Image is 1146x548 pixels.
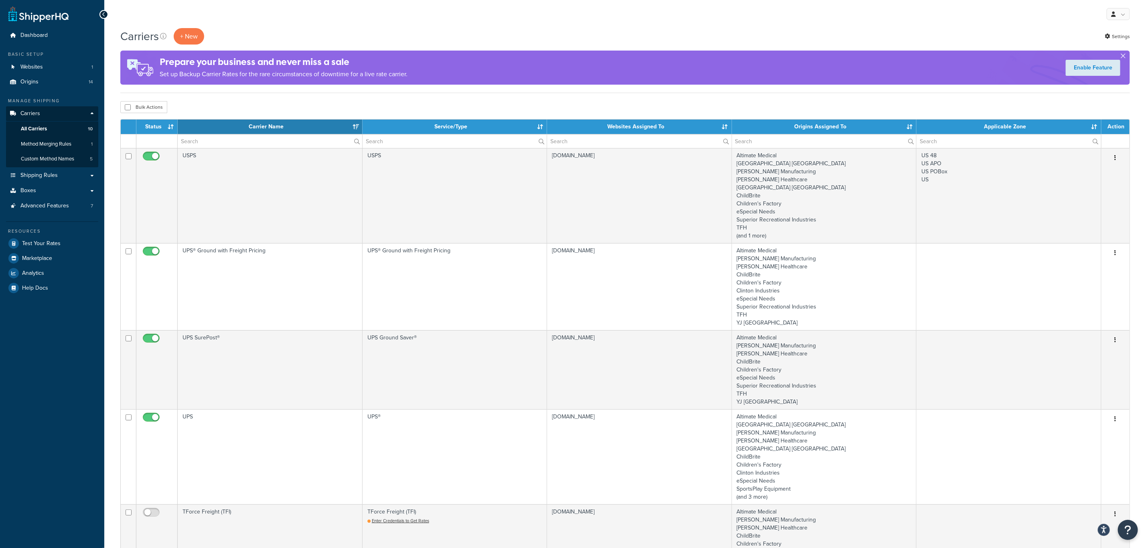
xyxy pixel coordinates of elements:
div: Manage Shipping [6,97,98,104]
li: Origins [6,75,98,89]
a: Marketplace [6,251,98,266]
td: UPS® [363,409,548,504]
td: USPS [178,148,363,243]
span: Origins [20,79,39,85]
span: Advanced Features [20,203,69,209]
span: Boxes [20,187,36,194]
span: Carriers [20,110,40,117]
li: Websites [6,60,98,75]
td: UPS® Ground with Freight Pricing [178,243,363,330]
td: UPS [178,409,363,504]
a: Shipping Rules [6,168,98,183]
input: Search [363,134,547,148]
a: Enter Credentials to Get Rates [367,518,429,524]
span: Marketplace [22,255,52,262]
a: Websites 1 [6,60,98,75]
td: Altimate Medical [PERSON_NAME] Manufacturing [PERSON_NAME] Healthcare ChildBrite Children's Facto... [732,330,917,409]
li: Custom Method Names [6,152,98,166]
span: 5 [90,156,93,162]
a: All Carriers 10 [6,122,98,136]
li: Advanced Features [6,199,98,213]
td: UPS® Ground with Freight Pricing [363,243,548,330]
a: Help Docs [6,281,98,295]
a: Boxes [6,183,98,198]
span: Websites [20,64,43,71]
td: Altimate Medical [PERSON_NAME] Manufacturing [PERSON_NAME] Healthcare ChildBrite Children's Facto... [732,243,917,330]
a: Advanced Features 7 [6,199,98,213]
td: [DOMAIN_NAME] [547,148,732,243]
td: Altimate Medical [GEOGRAPHIC_DATA] [GEOGRAPHIC_DATA] [PERSON_NAME] Manufacturing [PERSON_NAME] He... [732,409,917,504]
a: Custom Method Names 5 [6,152,98,166]
p: Set up Backup Carrier Rates for the rare circumstances of downtime for a live rate carrier. [160,69,408,80]
a: Analytics [6,266,98,280]
button: + New [174,28,204,45]
span: Dashboard [20,32,48,39]
td: USPS [363,148,548,243]
span: Test Your Rates [22,240,61,247]
button: Bulk Actions [120,101,167,113]
span: Shipping Rules [20,172,58,179]
th: Carrier Name: activate to sort column ascending [178,120,363,134]
span: Analytics [22,270,44,277]
span: Help Docs [22,285,48,292]
li: All Carriers [6,122,98,136]
th: Status: activate to sort column ascending [136,120,178,134]
th: Origins Assigned To: activate to sort column ascending [732,120,917,134]
th: Action [1101,120,1130,134]
a: ShipperHQ Home [8,6,69,22]
span: Custom Method Names [21,156,74,162]
a: Test Your Rates [6,236,98,251]
button: Open Resource Center [1118,520,1138,540]
li: Method Merging Rules [6,137,98,152]
span: 10 [88,126,93,132]
a: Dashboard [6,28,98,43]
li: Carriers [6,106,98,167]
input: Search [547,134,732,148]
td: Altimate Medical [GEOGRAPHIC_DATA] [GEOGRAPHIC_DATA] [PERSON_NAME] Manufacturing [PERSON_NAME] He... [732,148,917,243]
td: [DOMAIN_NAME] [547,243,732,330]
td: US 48 US APO US POBox US [917,148,1101,243]
h4: Prepare your business and never miss a sale [160,55,408,69]
a: Method Merging Rules 1 [6,137,98,152]
span: Method Merging Rules [21,141,71,148]
span: Enter Credentials to Get Rates [372,518,429,524]
td: UPS SurePost® [178,330,363,409]
span: 14 [89,79,93,85]
h1: Carriers [120,28,159,44]
span: 1 [91,64,93,71]
a: Enable Feature [1066,60,1120,76]
th: Applicable Zone: activate to sort column ascending [917,120,1101,134]
img: ad-rules-rateshop-fe6ec290ccb7230408bd80ed9643f0289d75e0ffd9eb532fc0e269fcd187b520.png [120,51,160,85]
input: Search [732,134,917,148]
td: UPS Ground Saver® [363,330,548,409]
td: [DOMAIN_NAME] [547,330,732,409]
span: All Carriers [21,126,47,132]
a: Settings [1105,31,1130,42]
a: Carriers [6,106,98,121]
a: Origins 14 [6,75,98,89]
th: Service/Type: activate to sort column ascending [363,120,548,134]
span: 1 [91,141,93,148]
td: [DOMAIN_NAME] [547,409,732,504]
span: 7 [91,203,93,209]
input: Search [178,134,362,148]
th: Websites Assigned To: activate to sort column ascending [547,120,732,134]
input: Search [917,134,1101,148]
div: Resources [6,228,98,235]
div: Basic Setup [6,51,98,58]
